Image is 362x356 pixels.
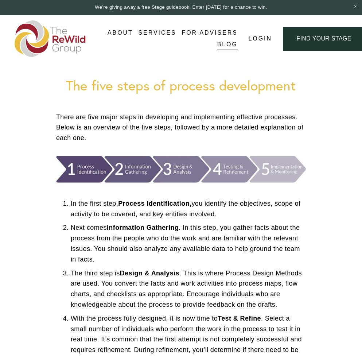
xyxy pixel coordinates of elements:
a: Blog [217,39,238,50]
span: Services [139,28,176,38]
a: For Advisers [182,27,237,39]
p: The third step is . This is where Process Design Methods are used. You convert the facts and work... [71,268,306,310]
strong: Test & Refine [218,315,261,322]
p: There are five major steps in developing and implementing effective processes. Below is an overvi... [56,112,306,143]
span: About [108,28,133,38]
a: folder dropdown [139,27,176,39]
a: Login [249,34,272,44]
strong: Information Gathering [107,224,179,231]
strong: Process Identification, [118,200,191,207]
a: folder dropdown [108,27,133,39]
p: Next comes . In this step, you gather facts about the process from the people who do the work and... [71,222,306,264]
h1: The five steps of process development [56,77,306,94]
strong: Design & Analysis [120,270,179,277]
img: The ReWild Group [15,20,86,57]
p: In the first step, you identify the objectives, scope of activity to be covered, and key entities... [71,198,306,220]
